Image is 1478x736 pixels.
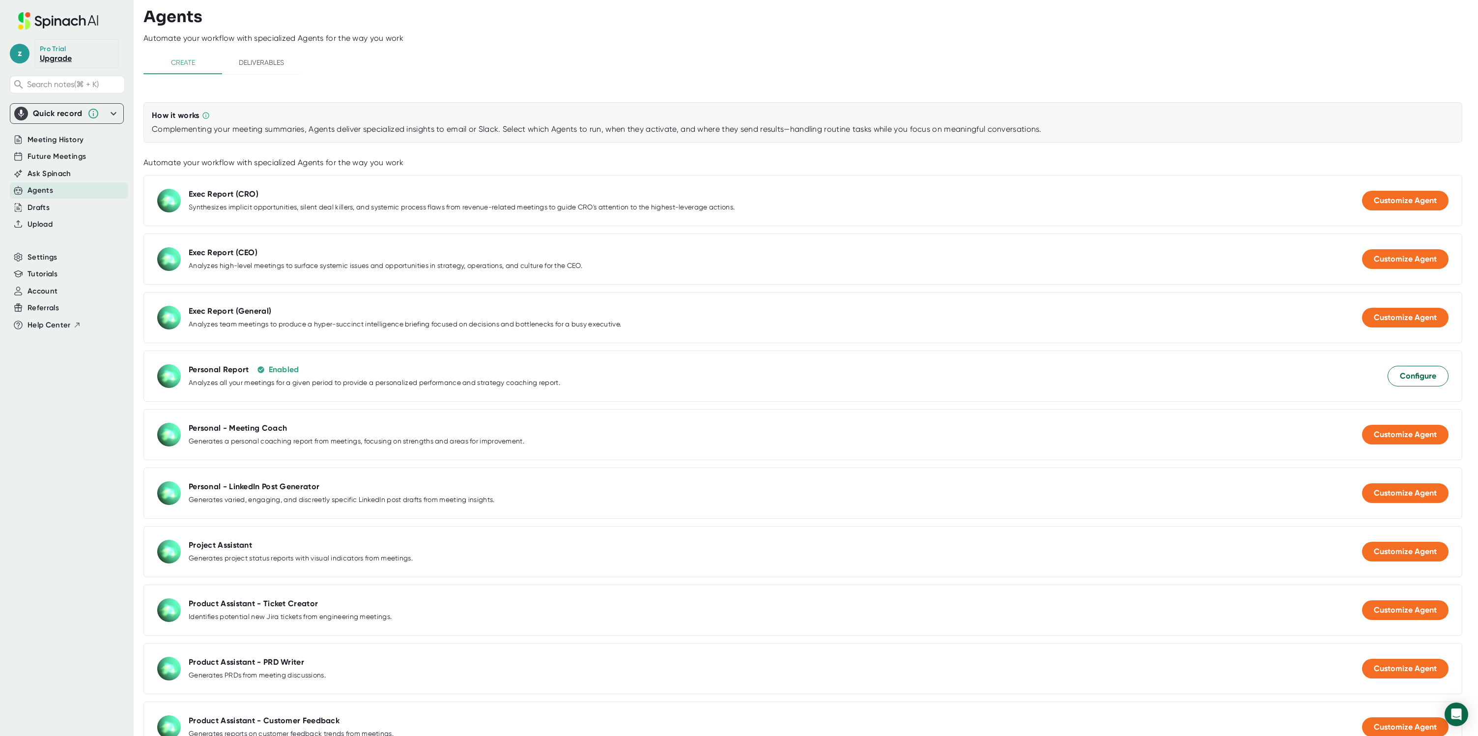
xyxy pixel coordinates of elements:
button: Settings [28,252,57,263]
button: Ask Spinach [28,168,71,179]
button: Customize Agent [1362,600,1449,620]
img: Product Assistant - PRD Writer [157,657,181,680]
button: Customize Agent [1362,483,1449,503]
span: Search notes (⌘ + K) [27,80,99,89]
h3: Agents [143,7,202,26]
div: Pro Trial [40,45,68,54]
span: Customize Agent [1374,605,1437,615]
div: Enabled [269,365,299,375]
span: Customize Agent [1374,313,1437,322]
div: Exec Report (General) [189,306,271,316]
div: Exec Report (CEO) [189,248,257,258]
button: Agents [28,185,53,196]
button: Referrals [28,302,59,314]
button: Customize Agent [1362,191,1449,210]
img: Personal - Meeting Coach [157,423,181,446]
div: Personal - Meeting Coach [189,423,287,433]
button: Account [28,286,57,297]
div: Product Assistant - PRD Writer [189,657,304,667]
div: Automate your workflow with specialized Agents for the way you work [143,33,1478,43]
img: Personal - LinkedIn Post Generator [157,481,181,505]
div: Analyzes all your meetings for a given period to provide a personalized performance and strategy ... [189,379,560,387]
button: Tutorials [28,268,57,280]
button: Upload [28,219,53,230]
span: Customize Agent [1374,430,1437,439]
span: Configure [1400,370,1436,382]
div: How it works [152,111,199,120]
a: Upgrade [40,54,72,63]
span: Customize Agent [1374,488,1437,498]
button: Meeting History [28,134,84,146]
div: Analyzes high-level meetings to surface systemic issues and opportunities in strategy, operations... [189,262,582,270]
span: Customize Agent [1374,547,1437,556]
span: Customize Agent [1374,196,1437,205]
img: Exec Report (CEO) [157,247,181,271]
span: Customize Agent [1374,722,1437,732]
div: Product Assistant - Ticket Creator [189,599,318,609]
div: Identifies potential new Jira tickets from engineering meetings. [189,613,392,621]
div: Complementing your meeting summaries, Agents deliver specialized insights to email or Slack. Sele... [152,124,1454,134]
svg: Complementing your meeting summaries, Agents deliver specialized insights to email or Slack. Sele... [202,112,210,119]
button: Future Meetings [28,151,86,162]
div: Synthesizes implicit opportunities, silent deal killers, and systemic process flaws from revenue-... [189,203,735,212]
button: Customize Agent [1362,659,1449,678]
button: Customize Agent [1362,542,1449,561]
div: Generates varied, engaging, and discreetly specific LinkedIn post drafts from meeting insights. [189,496,495,504]
div: Automate your workflow with specialized Agents for the way you work [143,158,1462,168]
div: Generates project status reports with visual indicators from meetings. [189,554,413,563]
button: Customize Agent [1362,249,1449,269]
button: Drafts [28,202,50,213]
img: Project Assistant [157,540,181,563]
span: Deliverables [228,57,295,69]
div: Product Assistant - Customer Feedback [189,716,340,726]
button: Customize Agent [1362,308,1449,327]
div: Generates a personal coaching report from meetings, focusing on strengths and areas for improvement. [189,437,524,446]
img: Exec Report (CRO) [157,189,181,212]
div: Project Assistant [189,540,252,550]
img: Exec Report (General) [157,306,181,329]
div: Personal - LinkedIn Post Generator [189,482,319,492]
div: Open Intercom Messenger [1445,703,1468,726]
span: Customize Agent [1374,254,1437,264]
div: Analyzes team meetings to produce a hyper-succinct intelligence briefing focused on decisions and... [189,320,621,329]
button: Configure [1388,366,1449,386]
button: Help Center [28,320,81,331]
div: Personal Report [189,365,249,375]
div: Generates PRDs from meeting discussions. [189,671,326,680]
span: Create [149,57,216,69]
img: Product Assistant - Ticket Creator [157,598,181,622]
span: z [10,44,29,63]
div: Quick record [33,109,83,118]
div: Quick record [14,104,119,123]
span: Help Center [28,320,71,331]
div: Exec Report (CRO) [189,189,258,199]
span: Customize Agent [1374,664,1437,673]
img: Personal Report [157,364,181,388]
button: Customize Agent [1362,425,1449,444]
